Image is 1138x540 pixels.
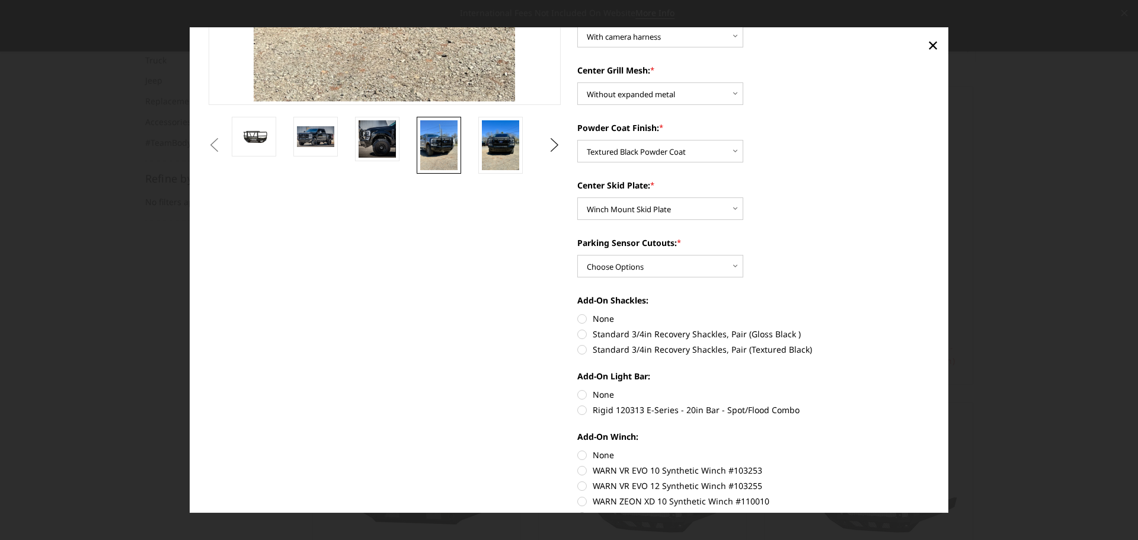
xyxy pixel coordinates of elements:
label: WARN VR EVO 12 Synthetic Winch #103255 [577,480,930,492]
label: Parking Sensor Cutouts: [577,237,930,249]
label: None [577,312,930,325]
a: Close [923,36,942,55]
img: 2023-2025 Ford F250-350 - T2 Series - Extreme Front Bumper (receiver or winch) [235,126,273,147]
label: WARN ZEON XD 10 Synthetic Winch #110010 [577,495,930,507]
iframe: Chat Widget [1079,483,1138,540]
label: Add-On Light Bar: [577,370,930,382]
label: Add-On Winch: [577,430,930,443]
label: Center Skid Plate: [577,179,930,191]
label: Standard 3/4in Recovery Shackles, Pair (Gloss Black ) [577,328,930,340]
label: None [577,388,930,401]
label: Center Grill Mesh: [577,64,930,76]
label: Standard 3/4in Recovery Shackles, Pair (Textured Black) [577,343,930,356]
span: × [928,32,938,57]
img: 2023-2025 Ford F250-350 - T2 Series - Extreme Front Bumper (receiver or winch) [482,120,519,170]
button: Next [546,136,564,154]
label: Rigid 120313 E-Series - 20in Bar - Spot/Flood Combo [577,404,930,416]
label: WARN VR EVO 10 Synthetic Winch #103253 [577,464,930,477]
button: Previous [206,136,223,154]
label: Powder Coat Finish: [577,122,930,134]
label: Add-On Shackles: [577,294,930,306]
img: 2023-2025 Ford F250-350 - T2 Series - Extreme Front Bumper (receiver or winch) [297,127,334,147]
img: 2023-2025 Ford F250-350 - T2 Series - Extreme Front Bumper (receiver or winch) [359,120,396,158]
img: 2023-2025 Ford F250-350 - T2 Series - Extreme Front Bumper (receiver or winch) [420,120,458,170]
label: WARN ZEON XD 12 Synthetic Winch #110012 [577,510,930,523]
label: None [577,449,930,461]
